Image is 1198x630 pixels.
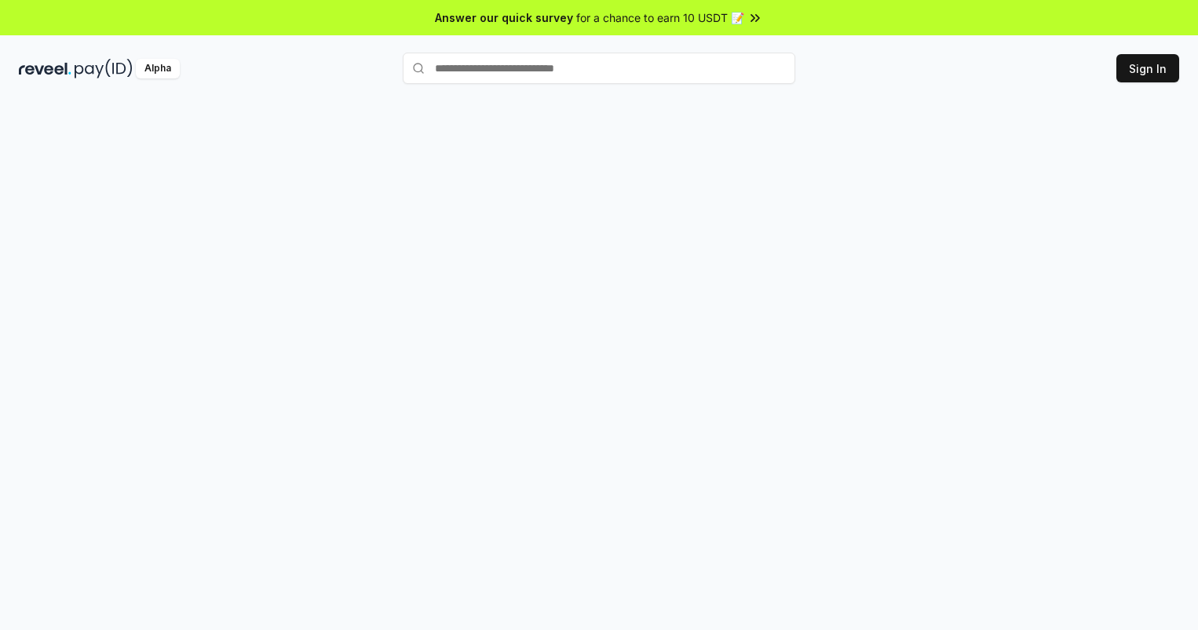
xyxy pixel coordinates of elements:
div: Alpha [136,59,180,78]
img: reveel_dark [19,59,71,78]
button: Sign In [1116,54,1179,82]
span: Answer our quick survey [435,9,573,26]
span: for a chance to earn 10 USDT 📝 [576,9,744,26]
img: pay_id [75,59,133,78]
